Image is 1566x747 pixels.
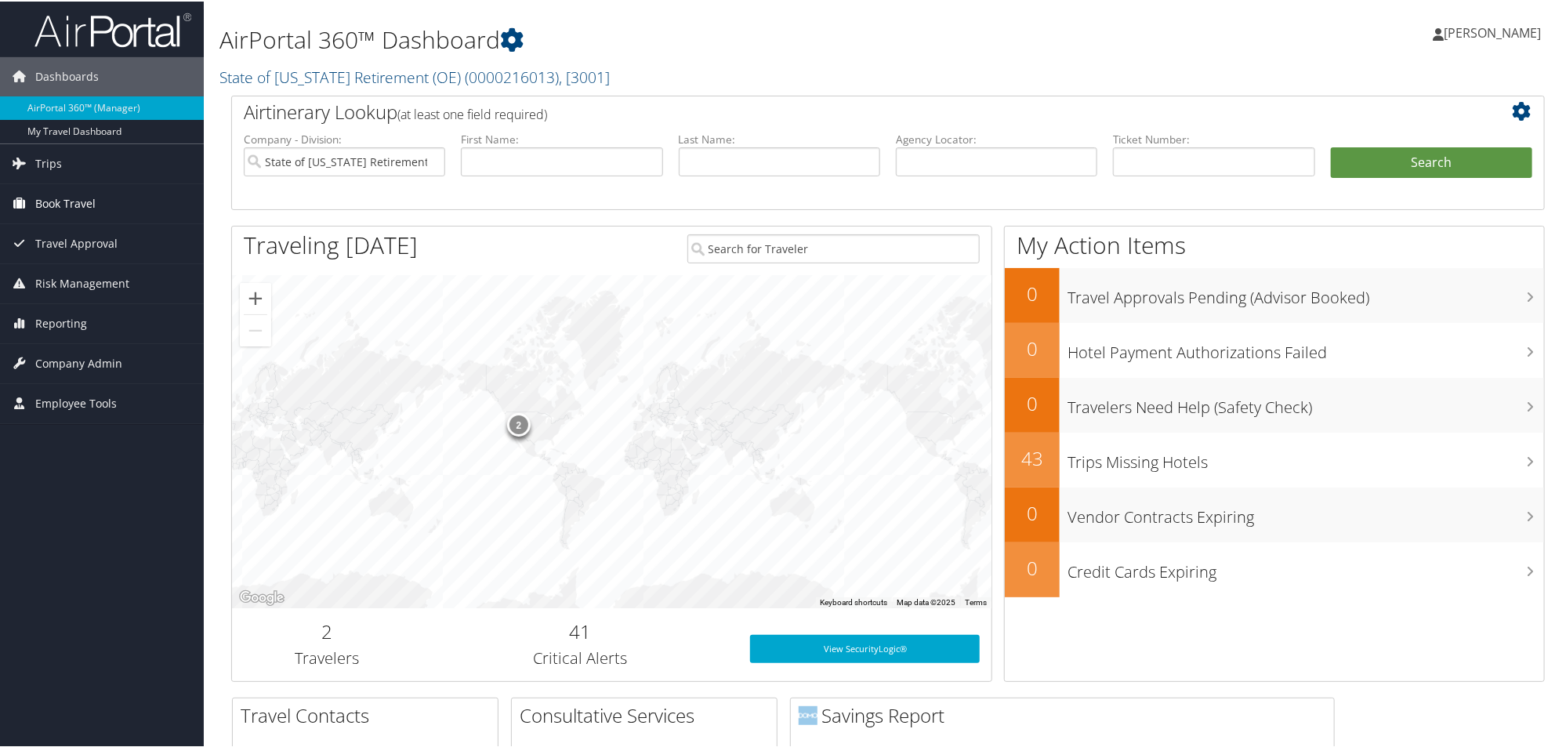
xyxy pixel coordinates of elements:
h2: Airtinerary Lookup [244,97,1423,124]
h2: 0 [1005,389,1060,415]
span: (at least one field required) [397,104,547,121]
h2: Travel Contacts [241,701,498,727]
button: Zoom out [240,314,271,345]
label: Company - Division: [244,130,445,146]
h2: 43 [1005,444,1060,470]
h2: 41 [433,617,727,644]
span: Employee Tools [35,383,117,422]
h3: Trips Missing Hotels [1068,442,1544,472]
a: Open this area in Google Maps (opens a new window) [236,586,288,607]
span: Risk Management [35,263,129,302]
a: 0Travel Approvals Pending (Advisor Booked) [1005,267,1544,321]
span: Trips [35,143,62,182]
h2: 0 [1005,553,1060,580]
h1: My Action Items [1005,227,1544,260]
h3: Travelers Need Help (Safety Check) [1068,387,1544,417]
button: Search [1331,146,1532,177]
img: airportal-logo.png [34,10,191,47]
label: Agency Locator: [896,130,1097,146]
label: First Name: [461,130,662,146]
h2: Consultative Services [520,701,777,727]
a: Terms (opens in new tab) [965,597,987,605]
span: Reporting [35,303,87,342]
span: Dashboards [35,56,99,95]
h3: Critical Alerts [433,646,727,668]
input: Search for Traveler [687,233,981,262]
a: 0Travelers Need Help (Safety Check) [1005,376,1544,431]
a: 0Hotel Payment Authorizations Failed [1005,321,1544,376]
button: Keyboard shortcuts [820,596,887,607]
span: Company Admin [35,343,122,382]
label: Last Name: [679,130,880,146]
h3: Credit Cards Expiring [1068,552,1544,582]
span: [PERSON_NAME] [1444,23,1541,40]
h2: 0 [1005,334,1060,361]
a: State of [US_STATE] Retirement (OE) [219,65,610,86]
h1: Traveling [DATE] [244,227,418,260]
a: 43Trips Missing Hotels [1005,431,1544,486]
h2: Savings Report [799,701,1334,727]
span: Book Travel [35,183,96,222]
a: 0Vendor Contracts Expiring [1005,486,1544,541]
span: Travel Approval [35,223,118,262]
h2: 2 [244,617,410,644]
img: Google [236,586,288,607]
h3: Travelers [244,646,410,668]
a: 0Credit Cards Expiring [1005,541,1544,596]
span: Map data ©2025 [897,597,955,605]
div: 2 [506,412,530,435]
h1: AirPortal 360™ Dashboard [219,22,1111,55]
button: Zoom in [240,281,271,313]
span: ( 0000216013 ) [465,65,559,86]
a: View SecurityLogic® [750,633,980,662]
h2: 0 [1005,279,1060,306]
img: domo-logo.png [799,705,817,723]
h3: Travel Approvals Pending (Advisor Booked) [1068,277,1544,307]
label: Ticket Number: [1113,130,1314,146]
h3: Hotel Payment Authorizations Failed [1068,332,1544,362]
h2: 0 [1005,499,1060,525]
a: [PERSON_NAME] [1433,8,1557,55]
span: , [ 3001 ] [559,65,610,86]
h3: Vendor Contracts Expiring [1068,497,1544,527]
